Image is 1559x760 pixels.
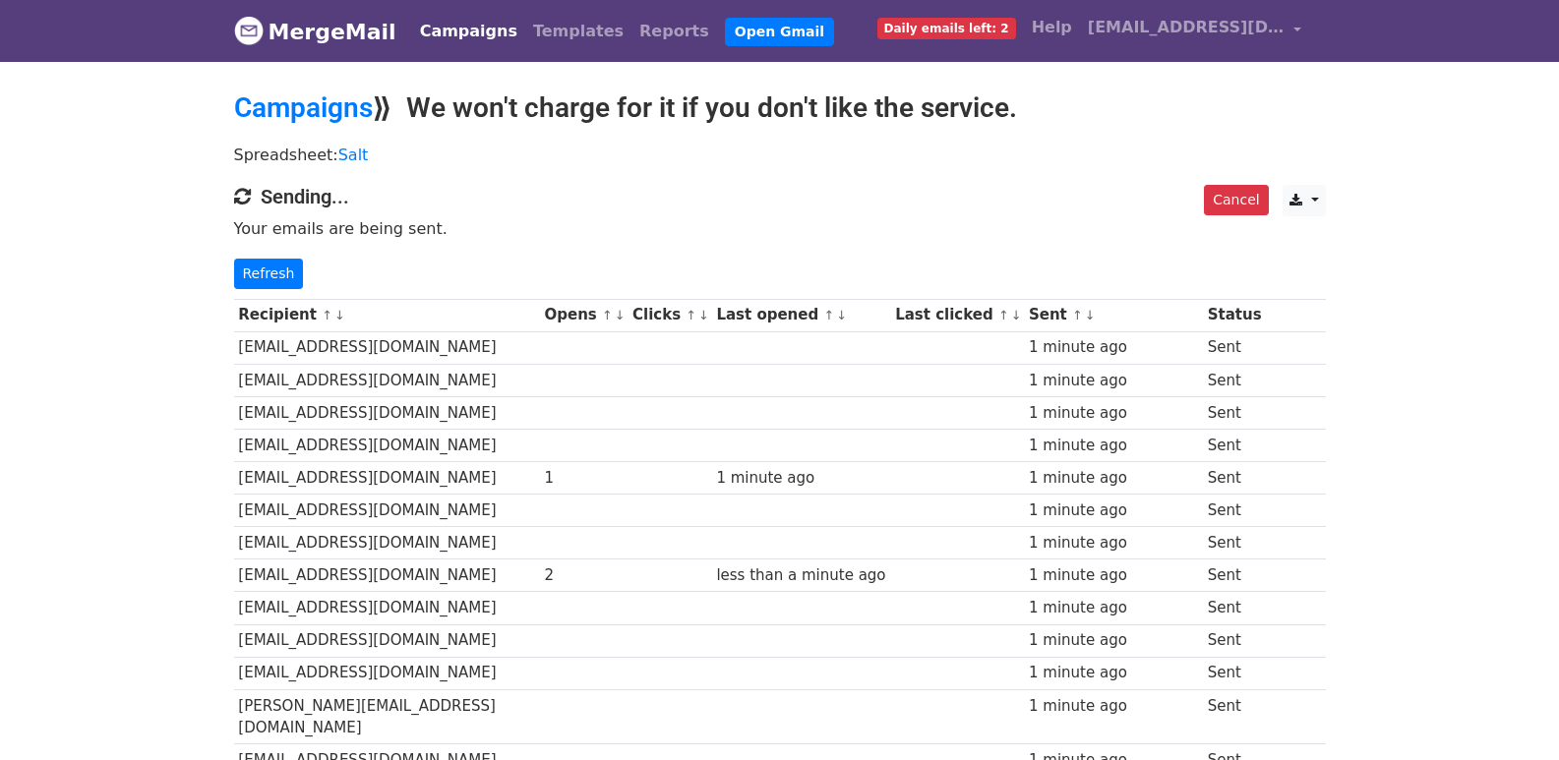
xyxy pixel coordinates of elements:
td: [EMAIL_ADDRESS][DOMAIN_NAME] [234,429,540,461]
div: 1 minute ago [1029,629,1198,652]
td: [EMAIL_ADDRESS][DOMAIN_NAME] [234,396,540,429]
td: Sent [1203,624,1266,657]
a: ↑ [686,308,696,322]
th: Recipient [234,299,540,331]
td: [EMAIL_ADDRESS][DOMAIN_NAME] [234,364,540,396]
a: ↓ [836,308,847,322]
a: Cancel [1204,185,1268,215]
td: Sent [1203,559,1266,592]
a: ↓ [698,308,709,322]
img: MergeMail logo [234,16,264,45]
a: Open Gmail [725,18,834,46]
td: Sent [1203,657,1266,689]
td: Sent [1203,331,1266,364]
td: [EMAIL_ADDRESS][DOMAIN_NAME] [234,624,540,657]
div: 1 minute ago [1029,435,1198,457]
a: Help [1024,8,1080,47]
div: 1 minute ago [1029,532,1198,555]
h4: Sending... [234,185,1326,208]
a: Salt [338,146,369,164]
a: Campaigns [234,91,373,124]
p: Your emails are being sent. [234,218,1326,239]
a: ↓ [1085,308,1096,322]
a: ↑ [1072,308,1083,322]
th: Last opened [712,299,891,331]
th: Clicks [628,299,711,331]
a: ↑ [823,308,834,322]
div: 1 [544,467,623,490]
a: Campaigns [412,12,525,51]
div: 1 minute ago [1029,695,1198,718]
div: 1 minute ago [1029,336,1198,359]
a: ↓ [615,308,626,322]
td: [EMAIL_ADDRESS][DOMAIN_NAME] [234,495,540,527]
td: [EMAIL_ADDRESS][DOMAIN_NAME] [234,592,540,624]
div: 1 minute ago [716,467,885,490]
th: Opens [540,299,629,331]
td: Sent [1203,592,1266,624]
a: ↑ [998,308,1009,322]
a: ↓ [334,308,345,322]
div: 2 [544,564,623,587]
td: [EMAIL_ADDRESS][DOMAIN_NAME] [234,527,540,559]
td: Sent [1203,396,1266,429]
td: [EMAIL_ADDRESS][DOMAIN_NAME] [234,462,540,495]
th: Last clicked [890,299,1024,331]
h2: ⟫ We won't charge for it if you don't like the service. [234,91,1326,125]
a: Reports [631,12,717,51]
a: Refresh [234,259,304,289]
a: ↓ [1011,308,1022,322]
a: Daily emails left: 2 [869,8,1024,47]
div: 1 minute ago [1029,564,1198,587]
a: MergeMail [234,11,396,52]
td: Sent [1203,527,1266,559]
td: [EMAIL_ADDRESS][DOMAIN_NAME] [234,331,540,364]
span: [EMAIL_ADDRESS][DOMAIN_NAME] [1088,16,1285,39]
td: Sent [1203,495,1266,527]
div: 1 minute ago [1029,370,1198,392]
div: 1 minute ago [1029,662,1198,684]
td: [EMAIL_ADDRESS][DOMAIN_NAME] [234,657,540,689]
td: Sent [1203,689,1266,744]
div: less than a minute ago [716,564,885,587]
a: Templates [525,12,631,51]
div: 1 minute ago [1029,467,1198,490]
th: Status [1203,299,1266,331]
td: Sent [1203,429,1266,461]
div: 1 minute ago [1029,499,1198,522]
a: [EMAIL_ADDRESS][DOMAIN_NAME] [1080,8,1310,54]
span: Daily emails left: 2 [877,18,1016,39]
p: Spreadsheet: [234,145,1326,165]
td: Sent [1203,364,1266,396]
a: ↑ [602,308,613,322]
div: 1 minute ago [1029,597,1198,619]
td: Sent [1203,462,1266,495]
td: [EMAIL_ADDRESS][DOMAIN_NAME] [234,559,540,592]
a: ↑ [322,308,332,322]
th: Sent [1024,299,1203,331]
td: [PERSON_NAME][EMAIL_ADDRESS][DOMAIN_NAME] [234,689,540,744]
div: 1 minute ago [1029,402,1198,425]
